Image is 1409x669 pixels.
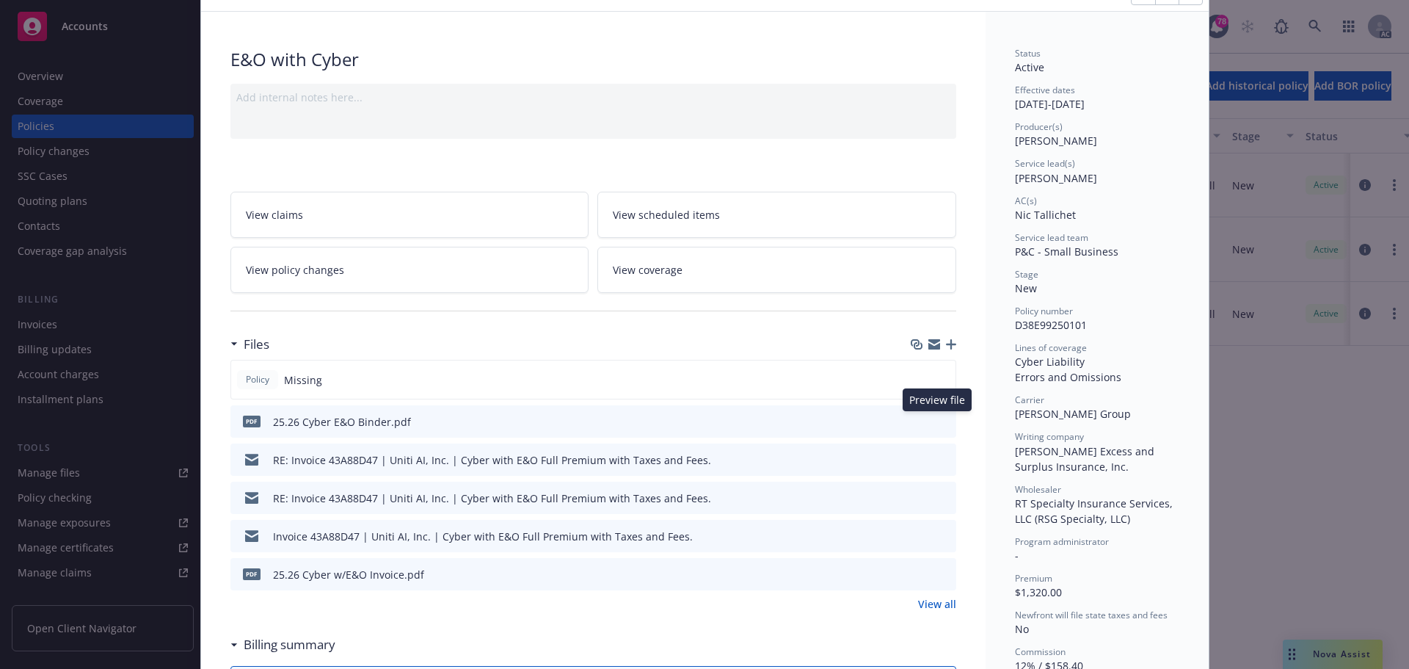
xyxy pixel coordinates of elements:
[273,414,411,430] div: 25.26 Cyber E&O Binder.pdf
[1015,483,1061,496] span: Wholesaler
[273,567,424,582] div: 25.26 Cyber w/E&O Invoice.pdf
[1015,60,1044,74] span: Active
[1015,195,1037,207] span: AC(s)
[903,388,972,411] div: Preview file
[1015,318,1087,332] span: D38E99250101
[1015,572,1052,585] span: Premium
[1015,231,1088,244] span: Service lead team
[244,335,269,354] h3: Files
[1015,444,1157,474] span: [PERSON_NAME] Excess and Surplus Insurance, Inc.
[1015,585,1062,599] span: $1,320.00
[230,47,956,72] div: E&O with Cyber
[1015,407,1131,421] span: [PERSON_NAME] Group
[230,635,335,654] div: Billing summary
[1015,549,1019,563] span: -
[1015,646,1066,658] span: Commission
[230,192,589,238] a: View claims
[230,335,269,354] div: Files
[1015,157,1075,170] span: Service lead(s)
[243,416,261,427] span: pdf
[1015,430,1084,443] span: Writing company
[243,373,272,386] span: Policy
[243,568,261,579] span: pdf
[911,414,922,430] button: download file
[246,262,344,278] span: View policy changes
[1015,84,1179,112] div: [DATE] - [DATE]
[937,567,950,582] button: preview file
[1015,171,1097,185] span: [PERSON_NAME]
[914,452,925,468] button: download file
[1015,84,1075,96] span: Effective dates
[597,247,956,293] a: View coverage
[1015,268,1038,281] span: Stage
[284,372,322,388] span: Missing
[1015,305,1073,317] span: Policy number
[273,452,711,468] div: RE: Invoice 43A88D47 | Uniti AI, Inc. | Cyber with E&O Full Premium with Taxes and Fees.
[273,529,693,544] div: Invoice 43A88D47 | Uniti AI, Inc. | Cyber with E&O Full Premium with Taxes and Fees.
[934,414,950,430] button: preview file
[1015,394,1044,406] span: Carrier
[1015,369,1179,385] div: Errors and Omissions
[230,247,589,293] a: View policy changes
[244,635,335,654] h3: Billing summary
[937,452,950,468] button: preview file
[246,207,303,223] span: View claims
[914,491,925,506] button: download file
[937,529,950,544] button: preview file
[597,192,956,238] a: View scheduled items
[1015,281,1037,295] span: New
[1015,134,1097,148] span: [PERSON_NAME]
[1015,535,1109,548] span: Program administrator
[937,491,950,506] button: preview file
[914,567,925,582] button: download file
[1015,496,1176,526] span: RT Specialty Insurance Services, LLC (RSG Specialty, LLC)
[1015,47,1041,59] span: Status
[1015,208,1076,222] span: Nic Tallichet
[1015,609,1168,621] span: Newfront will file state taxes and fees
[273,491,711,506] div: RE: Invoice 43A88D47 | Uniti AI, Inc. | Cyber with E&O Full Premium with Taxes and Fees.
[1015,354,1179,369] div: Cyber Liability
[914,529,925,544] button: download file
[1015,341,1087,354] span: Lines of coverage
[1015,120,1063,133] span: Producer(s)
[1015,622,1029,636] span: No
[1015,245,1118,258] span: P&C - Small Business
[236,90,950,105] div: Add internal notes here...
[918,596,956,612] a: View all
[613,207,720,223] span: View scheduled items
[613,262,682,278] span: View coverage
